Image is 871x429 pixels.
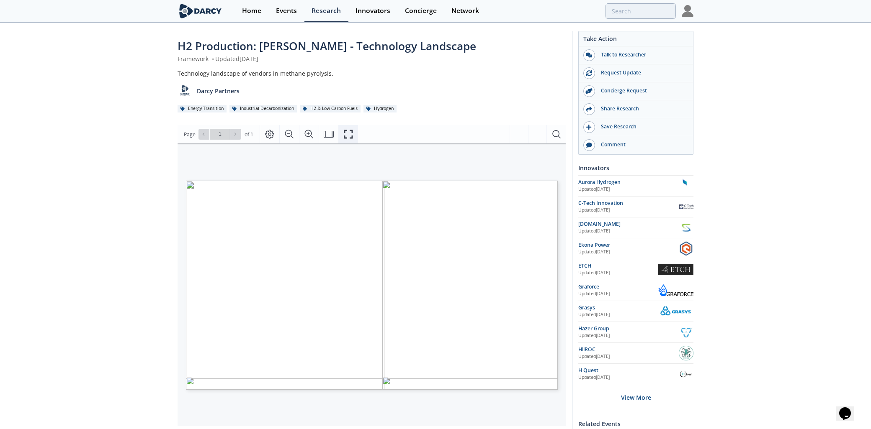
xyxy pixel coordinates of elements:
img: HiiROC [679,346,693,360]
div: Grasys [578,304,658,312]
img: ETCH [658,264,693,274]
div: Ekona Power [578,241,679,249]
div: Graforce [578,283,658,291]
span: H2 Production: [PERSON_NAME] - Technology Landscape [178,38,476,54]
a: HiiROC Updated[DATE] HiiROC [578,346,693,360]
img: Ekona Power [679,241,693,256]
div: Concierge Request [595,87,689,94]
div: Take Action [579,34,693,46]
div: Talk to Researcher [595,51,689,59]
div: Updated [DATE] [578,207,679,214]
a: ETCH Updated[DATE] ETCH [578,262,693,277]
img: Einsted.bio [679,220,693,235]
div: Aurora Hydrogen [578,179,676,186]
img: Profile [682,5,693,17]
div: Updated [DATE] [578,374,679,381]
div: Technology landscape of vendors in methane pyrolysis. [178,69,566,78]
p: Darcy Partners [197,87,240,95]
div: Innovators [578,161,693,175]
div: Framework Updated [DATE] [178,54,566,63]
a: C-Tech Innovation Updated[DATE] C-Tech Innovation [578,199,693,214]
span: • [210,55,215,63]
a: Aurora Hydrogen Updated[DATE] Aurora Hydrogen [578,179,693,193]
div: Comment [595,141,689,148]
div: Hazer Group [578,325,679,332]
div: Updated [DATE] [578,270,658,276]
img: Aurora Hydrogen [676,179,693,193]
div: View More [578,384,693,411]
div: Research [312,8,341,14]
img: Grasys [658,304,693,319]
img: logo-wide.svg [178,4,223,18]
a: [DOMAIN_NAME] Updated[DATE] Einsted.bio [578,220,693,235]
div: [DOMAIN_NAME] [578,220,679,228]
div: Events [276,8,297,14]
div: Innovators [356,8,390,14]
div: ETCH [578,262,658,270]
iframe: chat widget [836,396,863,421]
div: Concierge [405,8,437,14]
div: Energy Transition [178,105,227,112]
input: Advanced Search [606,3,676,19]
div: Hydrogen [363,105,397,112]
img: Hazer Group [679,325,693,340]
img: Graforce [658,284,693,296]
a: H Quest Updated[DATE] H Quest [578,367,693,381]
a: Hazer Group Updated[DATE] Hazer Group [578,325,693,340]
div: Save Research [595,123,689,130]
div: Industrial Decarbonization [229,105,297,112]
a: Graforce Updated[DATE] Graforce [578,283,693,298]
div: Updated [DATE] [578,291,658,297]
div: Request Update [595,69,689,77]
img: H Quest [679,367,693,381]
div: Share Research [595,105,689,112]
div: Updated [DATE] [578,312,658,318]
a: Ekona Power Updated[DATE] Ekona Power [578,241,693,256]
div: H2 & Low Carbon Fuels [300,105,361,112]
div: Updated [DATE] [578,332,679,339]
div: HiiROC [578,346,679,353]
img: C-Tech Innovation [679,199,693,214]
div: H Quest [578,367,679,374]
div: Updated [DATE] [578,228,679,235]
div: Updated [DATE] [578,353,679,360]
a: Grasys Updated[DATE] Grasys [578,304,693,319]
div: Updated [DATE] [578,186,676,193]
div: Network [451,8,479,14]
div: C-Tech Innovation [578,199,679,207]
div: Home [242,8,261,14]
div: Updated [DATE] [578,249,679,255]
